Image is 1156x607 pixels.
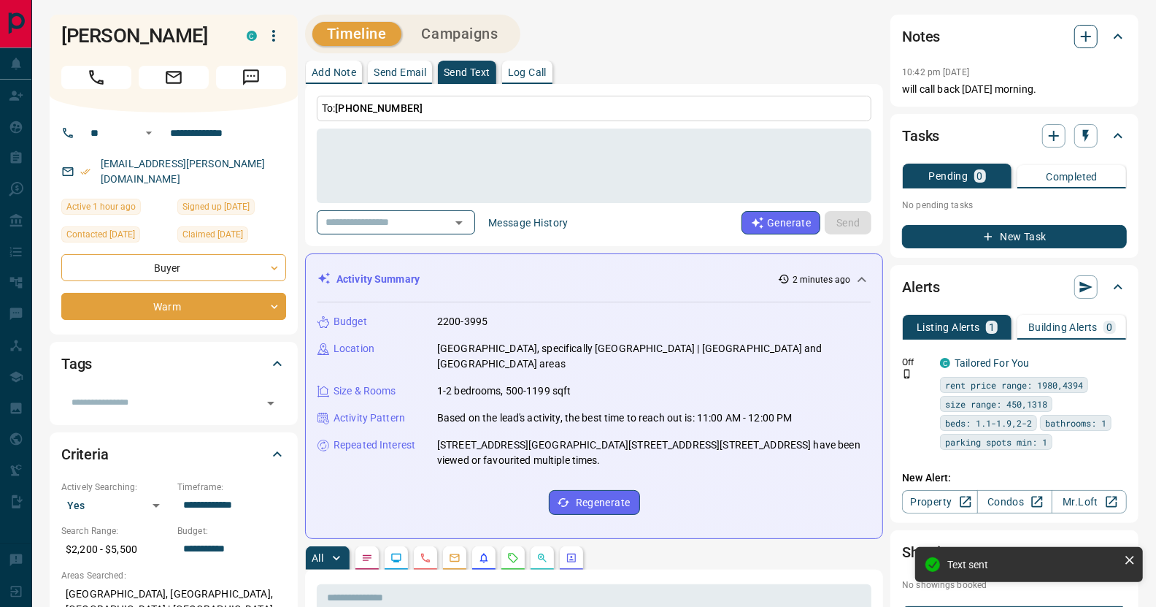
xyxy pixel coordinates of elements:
[177,199,286,219] div: Wed May 07 2025
[437,341,871,372] p: [GEOGRAPHIC_DATA], specifically [GEOGRAPHIC_DATA] | [GEOGRAPHIC_DATA] and [GEOGRAPHIC_DATA] areas
[361,552,373,564] svg: Notes
[317,96,871,121] p: To:
[1045,416,1106,430] span: bathrooms: 1
[741,211,820,234] button: Generate
[902,270,1127,305] div: Alerts
[902,579,1127,592] p: No showings booked
[479,211,577,234] button: Message History
[61,254,286,281] div: Buyer
[437,438,871,468] p: [STREET_ADDRESS][GEOGRAPHIC_DATA][STREET_ADDRESS][STREET_ADDRESS] have been viewed or favourited ...
[478,552,490,564] svg: Listing Alerts
[66,199,136,214] span: Active 1 hour ago
[420,552,431,564] svg: Calls
[929,171,968,181] p: Pending
[335,102,423,114] span: [PHONE_NUMBER]
[566,552,577,564] svg: Agent Actions
[945,397,1047,411] span: size range: 450,1318
[902,369,912,379] svg: Push Notification Only
[1046,172,1098,182] p: Completed
[101,158,266,185] a: [EMAIL_ADDRESS][PERSON_NAME][DOMAIN_NAME]
[334,438,415,453] p: Repeated Interest
[449,552,461,564] svg: Emails
[407,22,513,46] button: Campaigns
[437,314,488,329] p: 2200-3995
[61,494,170,517] div: Yes
[61,66,131,89] span: Call
[549,490,640,515] button: Regenerate
[61,352,92,375] h2: Tags
[61,443,109,466] h2: Criteria
[1052,490,1127,514] a: Mr.Loft
[902,67,969,77] p: 10:42 pm [DATE]
[902,470,1127,486] p: New Alert:
[80,167,90,177] svg: Email Verified
[947,559,1118,570] div: Text sent
[902,118,1127,153] div: Tasks
[177,226,286,247] div: Mon May 12 2025
[334,383,396,399] p: Size & Rooms
[61,481,170,494] p: Actively Searching:
[955,357,1029,369] a: Tailored For You
[334,314,367,329] p: Budget
[61,437,286,472] div: Criteria
[334,341,374,356] p: Location
[312,22,401,46] button: Timeline
[61,346,286,381] div: Tags
[945,378,1083,392] span: rent price range: 1980,4394
[902,19,1127,54] div: Notes
[507,552,519,564] svg: Requests
[902,535,1127,570] div: Showings
[793,273,850,286] p: 2 minutes ago
[374,67,426,77] p: Send Email
[216,66,286,89] span: Message
[312,67,356,77] p: Add Note
[1106,322,1112,332] p: 0
[945,416,1032,430] span: beds: 1.1-1.9,2-2
[902,275,940,299] h2: Alerts
[989,322,995,332] p: 1
[902,490,977,514] a: Property
[444,67,490,77] p: Send Text
[536,552,548,564] svg: Opportunities
[902,124,939,148] h2: Tasks
[902,225,1127,248] button: New Task
[317,266,871,293] div: Activity Summary2 minutes ago
[902,82,1127,97] p: will call back [DATE] morning.
[182,227,243,242] span: Claimed [DATE]
[902,541,964,564] h2: Showings
[177,524,286,538] p: Budget:
[247,31,257,41] div: condos.ca
[508,67,547,77] p: Log Call
[61,524,170,538] p: Search Range:
[61,199,170,219] div: Mon Aug 18 2025
[902,25,940,48] h2: Notes
[449,213,469,233] button: Open
[66,227,135,242] span: Contacted [DATE]
[902,194,1127,216] p: No pending tasks
[334,411,405,426] p: Activity Pattern
[61,24,225,47] h1: [PERSON_NAME]
[261,393,281,413] button: Open
[1028,322,1098,332] p: Building Alerts
[977,171,983,181] p: 0
[61,538,170,562] p: $2,200 - $5,500
[902,356,931,369] p: Off
[917,322,980,332] p: Listing Alerts
[139,66,209,89] span: Email
[177,481,286,494] p: Timeframe:
[61,293,286,320] div: Warm
[437,383,571,399] p: 1-2 bedrooms, 500-1199 sqft
[336,272,420,287] p: Activity Summary
[945,435,1047,449] span: parking spots min: 1
[940,358,950,368] div: condos.ca
[61,226,170,247] div: Mon May 12 2025
[437,411,793,426] p: Based on the lead's activity, the best time to reach out is: 11:00 AM - 12:00 PM
[61,569,286,582] p: Areas Searched:
[390,552,402,564] svg: Lead Browsing Activity
[140,124,158,142] button: Open
[977,490,1052,514] a: Condos
[312,553,323,563] p: All
[182,199,250,214] span: Signed up [DATE]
